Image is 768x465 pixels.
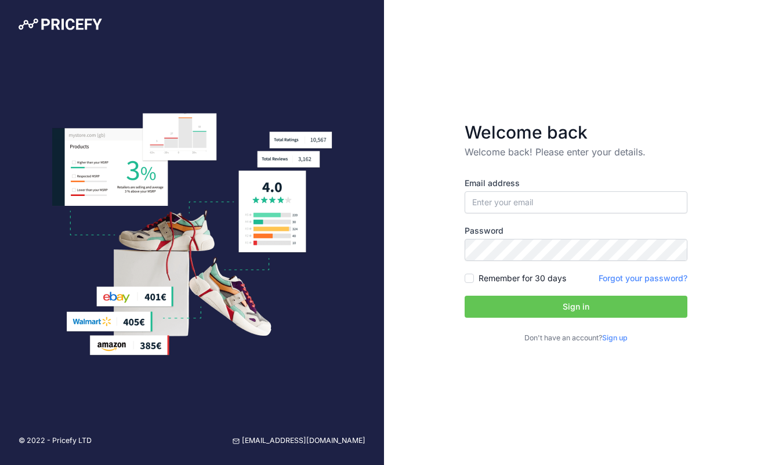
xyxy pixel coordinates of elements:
img: Pricefy [19,19,102,30]
a: Sign up [602,333,628,342]
label: Remember for 30 days [479,273,566,284]
p: Welcome back! Please enter your details. [465,145,687,159]
input: Enter your email [465,191,687,213]
button: Sign in [465,296,687,318]
p: © 2022 - Pricefy LTD [19,435,92,446]
label: Password [465,225,687,237]
a: [EMAIL_ADDRESS][DOMAIN_NAME] [233,435,365,446]
a: Forgot your password? [599,273,687,283]
h3: Welcome back [465,122,687,143]
label: Email address [465,177,687,189]
p: Don't have an account? [465,333,687,344]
